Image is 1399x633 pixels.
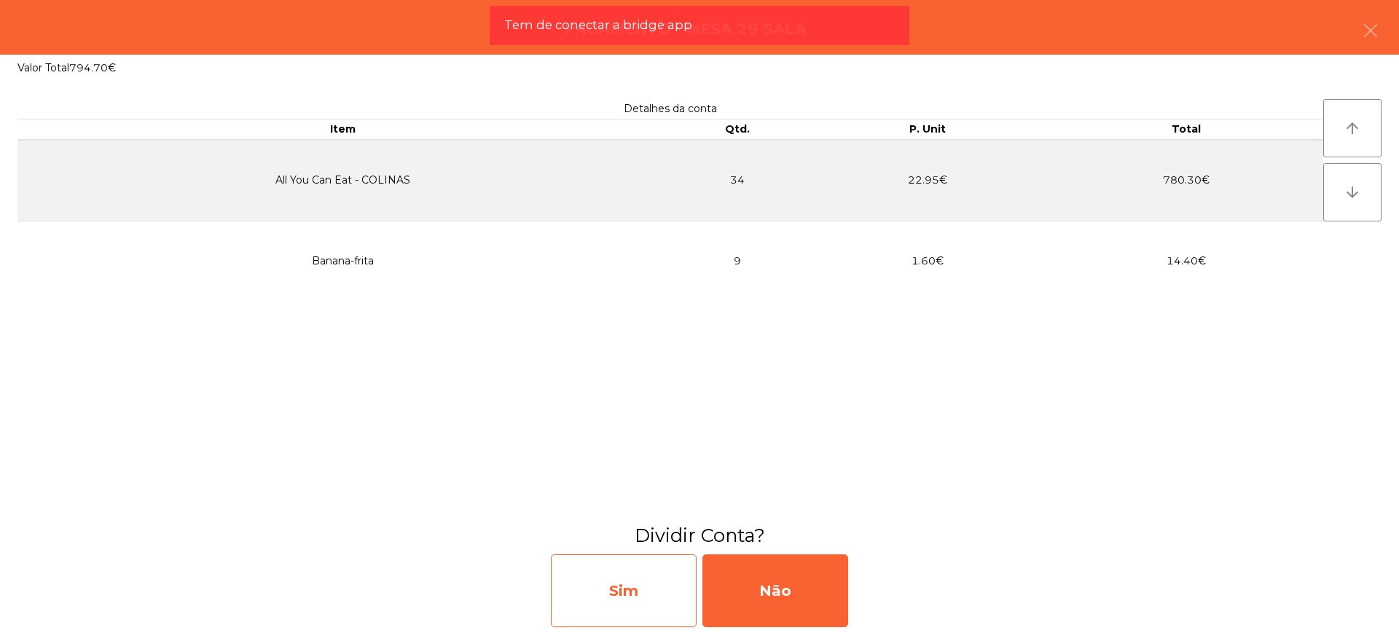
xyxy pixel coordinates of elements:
[1049,119,1323,140] th: Total
[1323,99,1382,157] button: arrow_upward
[17,61,69,74] span: Valor Total
[1344,184,1361,201] i: arrow_downward
[806,140,1049,221] td: 22.95€
[702,554,848,627] div: Não
[806,119,1049,140] th: P. Unit
[1344,119,1361,137] i: arrow_upward
[1049,140,1323,221] td: 780.30€
[669,140,806,221] td: 34
[69,61,116,74] span: 794.70€
[1323,163,1382,221] button: arrow_downward
[1049,221,1323,301] td: 14.40€
[669,119,806,140] th: Qtd.
[806,221,1049,301] td: 1.60€
[504,16,692,34] span: Tem de conectar a bridge app
[17,140,669,221] td: All You Can Eat - COLINAS
[17,221,669,301] td: Banana-frita
[17,119,669,140] th: Item
[11,522,1388,549] h3: Dividir Conta?
[669,221,806,301] td: 9
[551,554,697,627] div: Sim
[624,102,717,115] span: Detalhes da conta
